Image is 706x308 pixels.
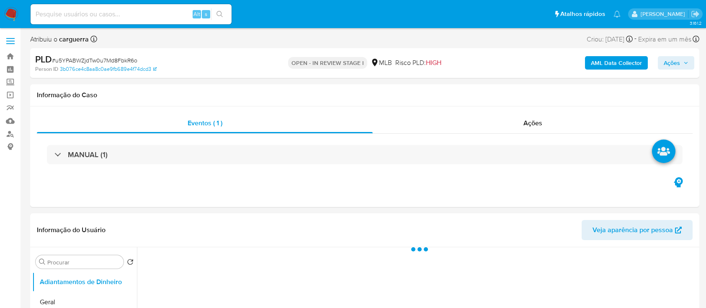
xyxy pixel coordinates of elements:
input: Pesquise usuários ou casos... [31,9,232,20]
span: Eventos ( 1 ) [188,118,222,128]
button: Ações [658,56,694,70]
a: 3b076ce4c8aa8c0ae9fb689e4f74dcd3 [60,65,157,73]
h1: Informação do Caso [37,91,693,99]
button: AML Data Collector [585,56,648,70]
span: Veja aparência por pessoa [593,220,673,240]
h3: MANUAL (1) [68,150,108,159]
b: carguerra [57,34,89,44]
p: OPEN - IN REVIEW STAGE I [288,57,367,69]
span: Alt [193,10,200,18]
span: Expira em um mês [638,35,691,44]
div: MANUAL (1) [47,145,683,164]
span: # u5YPABWZjdTw0u7Md8FbkR6o [52,56,137,65]
button: Adiantamentos de Dinheiro [32,272,137,292]
button: Retornar ao pedido padrão [127,259,134,268]
a: Sair [691,10,700,18]
b: PLD [35,52,52,66]
span: HIGH [426,58,441,67]
span: Atribuiu o [30,35,89,44]
span: Ações [523,118,542,128]
span: Risco PLD: [395,58,441,67]
span: Atalhos rápidos [560,10,605,18]
input: Procurar [47,259,120,266]
a: Notificações [613,10,621,18]
span: - [634,34,636,45]
b: Person ID [35,65,58,73]
button: Veja aparência por pessoa [582,220,693,240]
span: s [205,10,207,18]
b: AML Data Collector [591,56,642,70]
button: Procurar [39,259,46,265]
p: carlos.guerra@mercadopago.com.br [641,10,688,18]
span: Ações [664,56,680,70]
div: Criou: [DATE] [587,34,633,45]
button: search-icon [211,8,228,20]
div: MLB [371,58,392,67]
h1: Informação do Usuário [37,226,106,234]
